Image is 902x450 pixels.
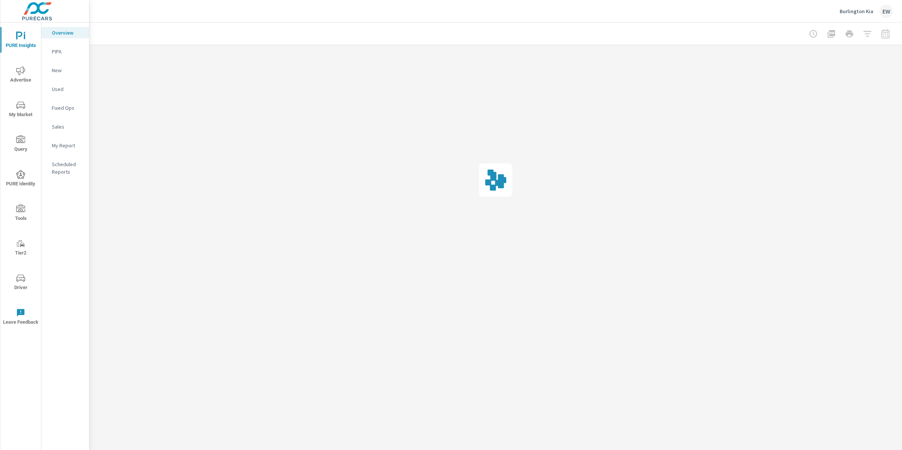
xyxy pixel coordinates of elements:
[3,205,39,223] span: Tools
[52,104,83,112] p: Fixed Ops
[41,121,89,132] div: Sales
[41,27,89,38] div: Overview
[52,85,83,93] p: Used
[3,170,39,188] span: PURE Identity
[52,142,83,149] p: My Report
[52,161,83,176] p: Scheduled Reports
[840,8,873,15] p: Burlington Kia
[41,102,89,114] div: Fixed Ops
[41,140,89,151] div: My Report
[52,67,83,74] p: New
[41,159,89,177] div: Scheduled Reports
[41,65,89,76] div: New
[879,5,893,18] div: EW
[41,83,89,95] div: Used
[3,101,39,119] span: My Market
[0,23,41,334] div: nav menu
[3,308,39,327] span: Leave Feedback
[3,274,39,292] span: Driver
[41,46,89,57] div: PIPA
[3,135,39,154] span: Query
[3,32,39,50] span: PURE Insights
[3,239,39,258] span: Tier2
[52,48,83,55] p: PIPA
[52,29,83,36] p: Overview
[52,123,83,130] p: Sales
[3,66,39,85] span: Advertise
